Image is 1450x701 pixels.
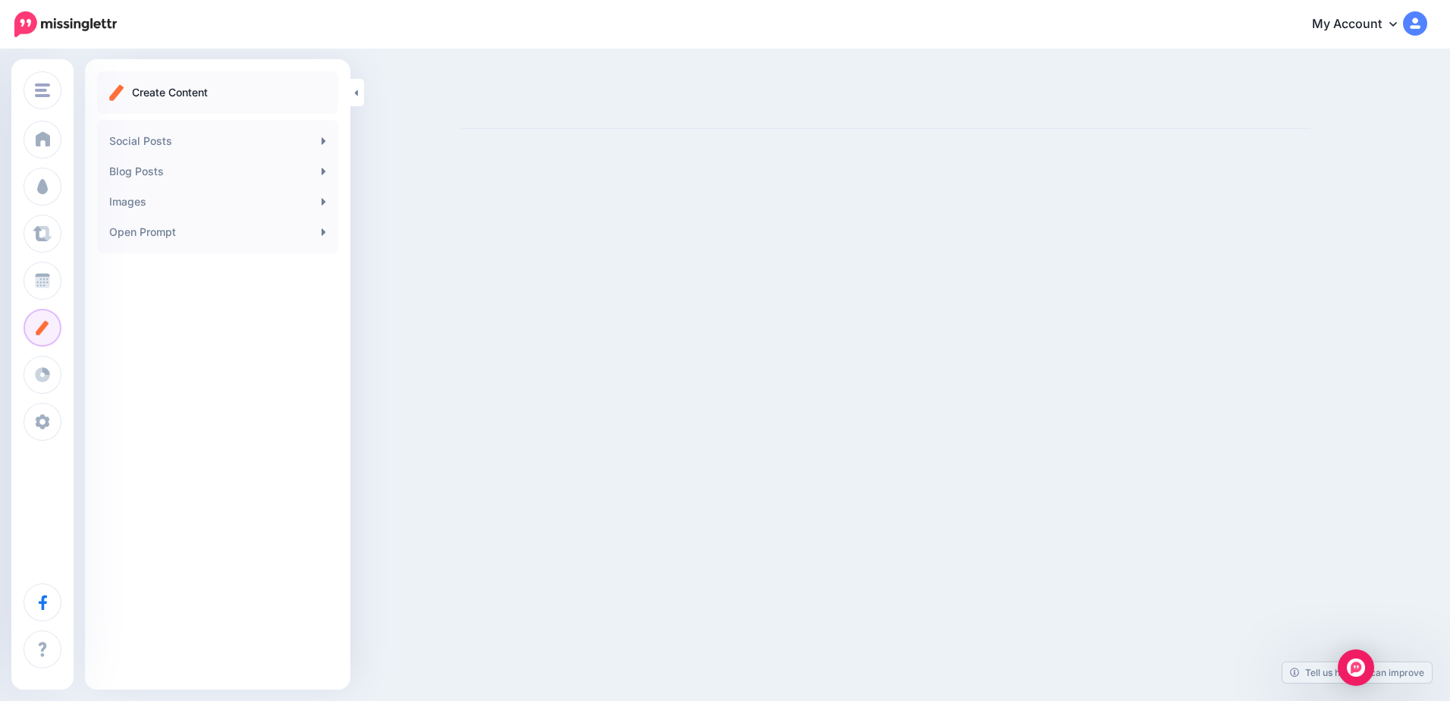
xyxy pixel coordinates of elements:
[103,187,332,217] a: Images
[109,84,124,101] img: create.png
[1338,649,1374,686] div: Open Intercom Messenger
[103,217,332,247] a: Open Prompt
[103,126,332,156] a: Social Posts
[103,156,332,187] a: Blog Posts
[1297,6,1427,43] a: My Account
[14,11,117,37] img: Missinglettr
[1282,662,1432,683] a: Tell us how we can improve
[132,83,208,102] p: Create Content
[35,83,50,97] img: menu.png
